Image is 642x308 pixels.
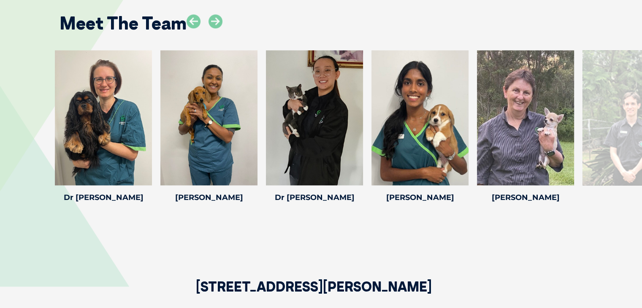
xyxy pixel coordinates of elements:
h2: [STREET_ADDRESS][PERSON_NAME] [196,280,432,308]
h4: Dr [PERSON_NAME] [55,194,152,201]
h4: Dr [PERSON_NAME] [266,194,363,201]
h2: Meet The Team [60,14,187,32]
h4: [PERSON_NAME] [371,194,469,201]
h4: [PERSON_NAME] [477,194,574,201]
h4: [PERSON_NAME] [160,194,257,201]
